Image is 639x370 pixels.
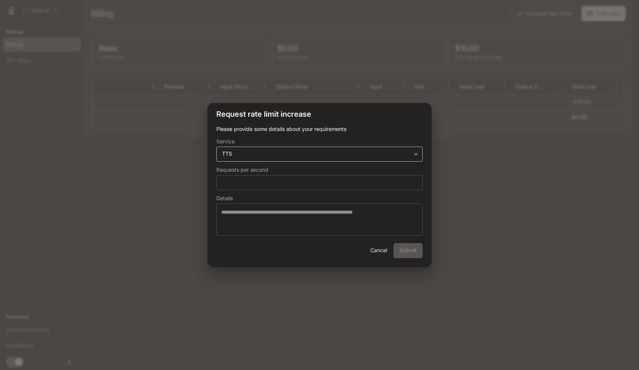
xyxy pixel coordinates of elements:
[207,103,432,125] h2: Request rate limit increase
[216,125,423,133] p: Please provide some details about your requirements
[216,139,235,144] p: Service
[217,150,422,158] div: TTS
[216,167,268,172] p: Requests per second
[216,196,233,201] p: Details
[367,243,390,258] button: Cancel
